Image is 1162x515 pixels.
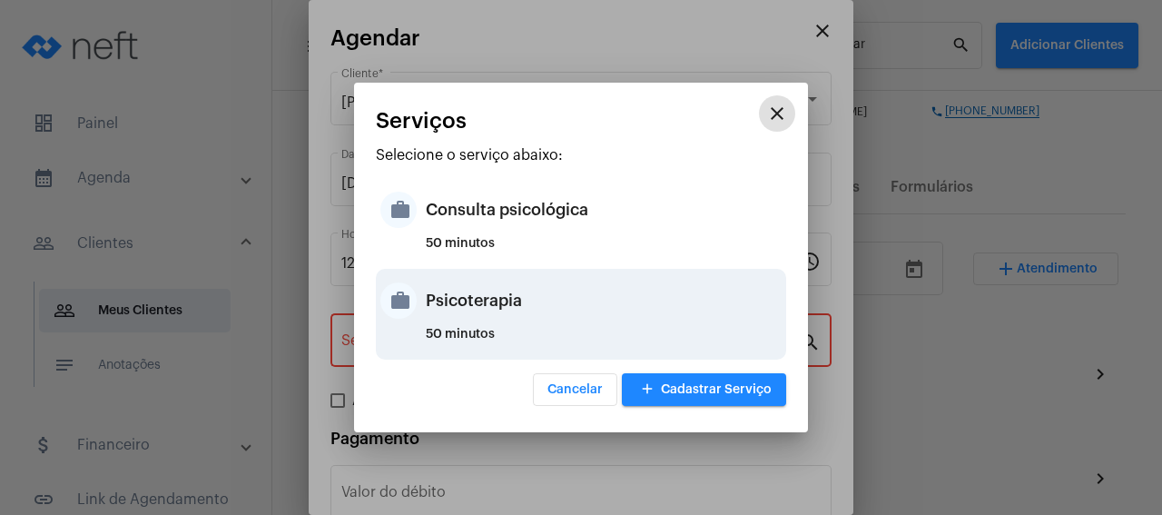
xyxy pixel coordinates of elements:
mat-icon: close [766,103,788,124]
mat-icon: work [380,192,417,228]
button: Cancelar [533,373,617,406]
div: 50 minutos [426,237,782,264]
span: Cadastrar Serviço [636,383,772,396]
span: Cancelar [547,383,603,396]
span: Serviços [376,109,467,133]
mat-icon: work [380,282,417,319]
mat-icon: add [636,378,658,402]
div: 50 minutos [426,328,782,355]
div: Psicoterapia [426,273,782,328]
div: Consulta psicológica [426,183,782,237]
button: Cadastrar Serviço [622,373,786,406]
p: Selecione o serviço abaixo: [376,147,786,163]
